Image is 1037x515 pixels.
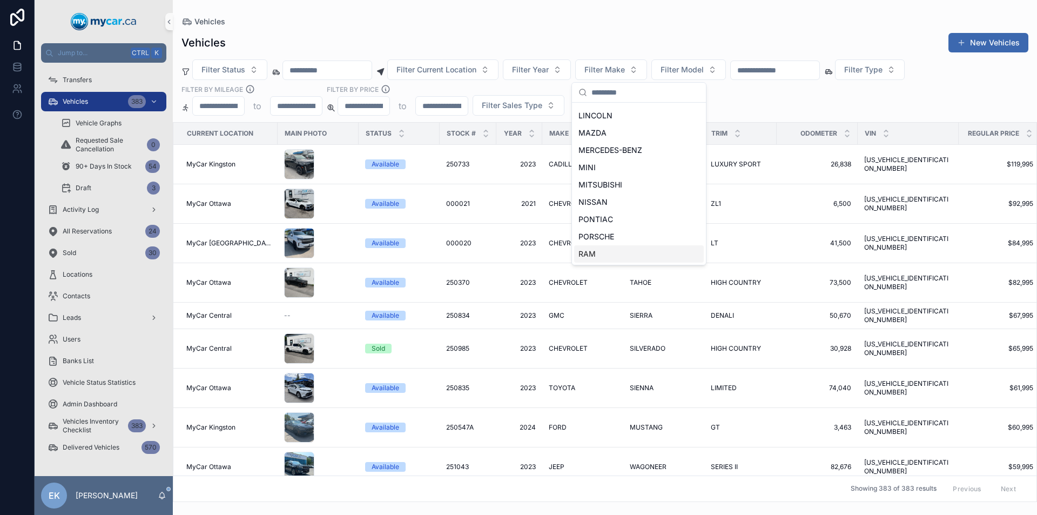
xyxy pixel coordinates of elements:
span: CADILLAC [549,160,581,169]
span: 50,670 [783,311,851,320]
a: $82,995 [965,278,1033,287]
div: 383 [128,419,146,432]
a: Admin Dashboard [41,394,166,414]
a: WAGONEER [630,463,698,471]
span: Ctrl [131,48,150,58]
a: [US_VEHICLE_IDENTIFICATION_NUMBER] [864,235,952,252]
span: RAM [578,249,596,259]
span: 2024 [503,423,536,432]
a: 250547A [446,423,490,432]
a: GT [711,423,770,432]
span: FORD [549,423,567,432]
div: Available [372,278,399,287]
div: Available [372,462,399,472]
span: MyCar Central [186,344,232,353]
span: Draft [76,184,91,192]
a: 2023 [503,311,536,320]
span: MITSUBISHI [578,179,622,190]
span: Locations [63,270,92,279]
a: JEEP [549,463,617,471]
a: 000020 [446,239,490,248]
a: Available [365,311,433,320]
span: Vehicles Inventory Checklist [63,417,124,434]
a: CHEVROLET [549,239,617,248]
span: DENALI [711,311,734,320]
div: Available [372,238,399,248]
a: Available [365,238,433,248]
a: 41,500 [783,239,851,248]
span: Filter Sales Type [482,100,542,111]
span: MINI [578,162,596,173]
span: Regular Price [968,129,1019,138]
a: 6,500 [783,199,851,208]
span: VIN [865,129,876,138]
a: MyCar [GEOGRAPHIC_DATA] [186,239,271,248]
span: 3,463 [783,423,851,432]
button: Select Button [192,59,267,80]
span: PONTIAC [578,214,613,225]
span: 250835 [446,384,469,392]
a: 30,928 [783,344,851,353]
span: MyCar Ottawa [186,463,231,471]
a: Vehicle Status Statistics [41,373,166,392]
span: MyCar Central [186,311,232,320]
a: Transfers [41,70,166,90]
span: 250370 [446,278,470,287]
a: MyCar Kingston [186,160,271,169]
span: LIMITED [711,384,737,392]
span: Showing 383 of 383 results [851,485,937,493]
a: HIGH COUNTRY [711,278,770,287]
div: Available [372,383,399,393]
a: 74,040 [783,384,851,392]
a: Available [365,462,433,472]
a: MyCar Ottawa [186,199,271,208]
a: $67,995 [965,311,1033,320]
span: Vehicle Status Statistics [63,378,136,387]
a: 251043 [446,463,490,471]
a: [US_VEHICLE_IDENTIFICATION_NUMBER] [864,156,952,173]
a: 2021 [503,199,536,208]
span: TOYOTA [549,384,575,392]
span: $119,995 [965,160,1033,169]
a: Activity Log [41,200,166,219]
span: HIGH COUNTRY [711,344,761,353]
a: SERIES II [711,463,770,471]
a: [US_VEHICLE_IDENTIFICATION_NUMBER] [864,307,952,324]
span: Delivered Vehicles [63,443,119,452]
span: 250985 [446,344,469,353]
span: Vehicles [194,16,225,27]
a: Available [365,423,433,432]
span: Requested Sale Cancellation [76,136,143,153]
span: $59,995 [965,463,1033,471]
span: MyCar Kingston [186,423,235,432]
a: 000021 [446,199,490,208]
a: 2023 [503,463,536,471]
span: Trim [711,129,728,138]
span: 2023 [503,239,536,248]
a: New Vehicles [948,33,1028,52]
a: [US_VEHICLE_IDENTIFICATION_NUMBER] [864,458,952,476]
a: Available [365,278,433,287]
button: Select Button [473,95,564,116]
span: CHEVROLET [549,278,588,287]
span: Vehicles [63,97,88,106]
span: $84,995 [965,239,1033,248]
button: Select Button [503,59,571,80]
button: Select Button [835,59,905,80]
span: [US_VEHICLE_IDENTIFICATION_NUMBER] [864,379,952,397]
div: Available [372,159,399,169]
a: MyCar Central [186,344,271,353]
a: Banks List [41,351,166,371]
span: Vehicle Graphs [76,119,122,128]
a: Vehicles383 [41,92,166,111]
span: 2023 [503,344,536,353]
div: Available [372,311,399,320]
div: Sold [372,344,385,353]
span: Year [504,129,522,138]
